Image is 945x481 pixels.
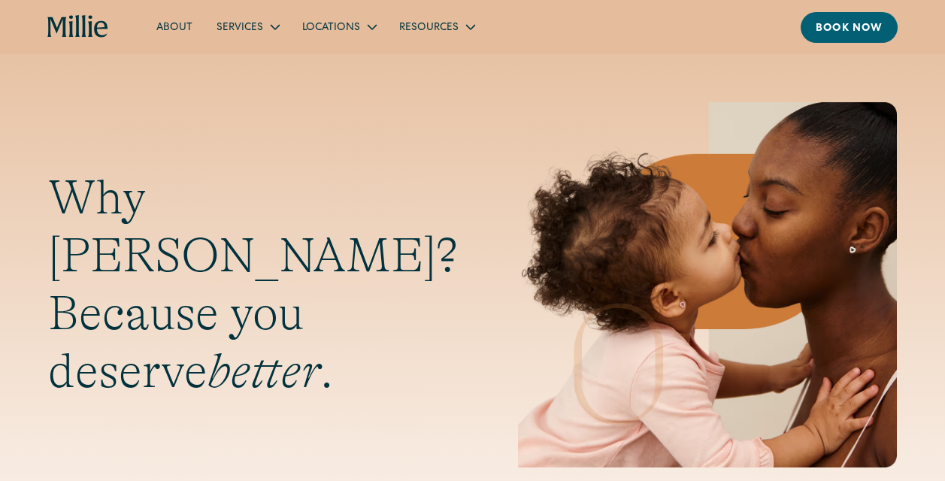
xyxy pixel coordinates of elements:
a: home [47,15,108,39]
a: Book now [801,12,898,43]
div: Resources [387,14,486,39]
div: Resources [399,20,459,36]
img: Mother and baby sharing a kiss, highlighting the emotional bond and nurturing care at the heart o... [518,102,897,467]
div: Locations [302,20,360,36]
em: better [207,344,320,398]
a: About [144,14,204,39]
div: Book now [816,21,883,37]
div: Services [217,20,263,36]
div: Locations [290,14,387,39]
div: Services [204,14,290,39]
h1: Why [PERSON_NAME]? Because you deserve . [48,169,458,400]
